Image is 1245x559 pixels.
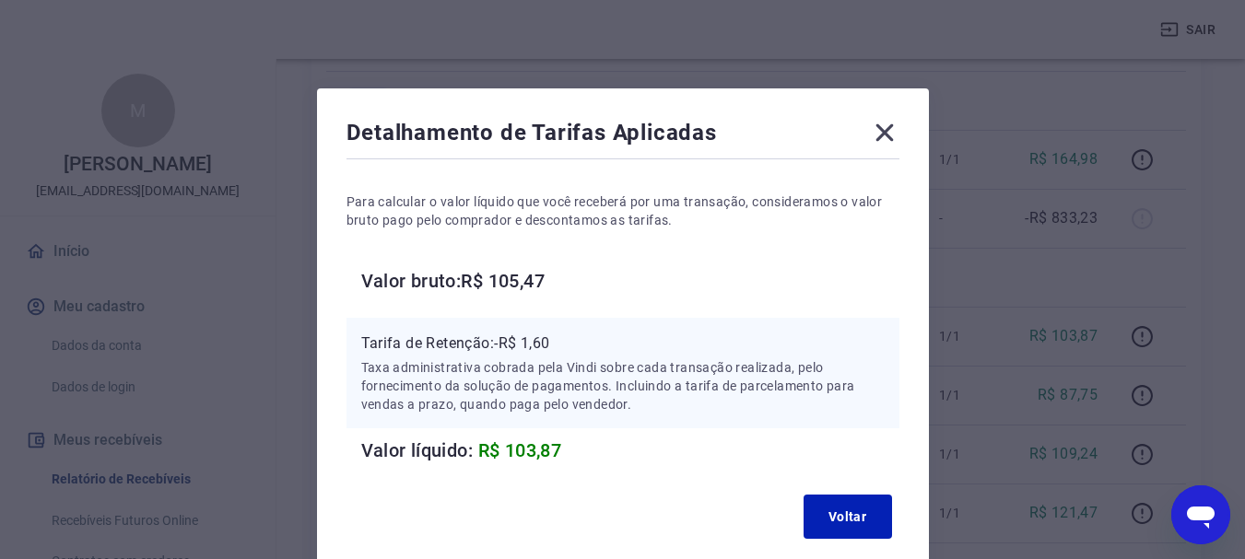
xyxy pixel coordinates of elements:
[346,192,899,229] p: Para calcular o valor líquido que você receberá por uma transação, consideramos o valor bruto pag...
[361,266,899,296] h6: Valor bruto: R$ 105,47
[346,118,899,155] div: Detalhamento de Tarifas Aplicadas
[804,495,892,539] button: Voltar
[361,436,899,465] h6: Valor líquido:
[361,358,885,413] p: Taxa administrativa cobrada pela Vindi sobre cada transação realizada, pelo fornecimento da soluç...
[478,439,562,461] span: R$ 103,87
[361,332,885,355] p: Tarifa de Retenção: -R$ 1,60
[1171,485,1230,544] iframe: Botão para abrir a janela de mensagens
